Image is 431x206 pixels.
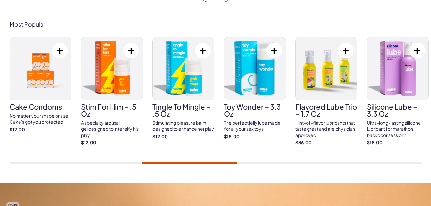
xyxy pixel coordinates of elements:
div: Hint-of-flavor lubricants that taste great and are physician approved [295,120,357,139]
h3: Toy Wonder – 3.3 oz [224,103,286,117]
h3: Tingle To Mingle – .5 oz [152,103,214,117]
strong: $18.00 [367,140,429,146]
a: Toy Wonder – 3.3 oz Toy Wonder – 3.3 oz The perfect jelly lube made for all your sex toys $18.00 [224,37,286,140]
div: Stimulating pleasure balm designed to enhance her play [152,120,214,132]
img: Toy Wonder – 3.3 oz [224,37,286,100]
a: Cake Condoms Cake Condoms No matter your shape or size Cake's got you protected $12.00 [10,37,71,133]
h3: Flavored Lube Trio – 1.7 oz [295,103,357,117]
h3: Stim For Him – .5 oz [81,103,143,117]
strong: $18.00 [224,134,286,140]
strong: $12.00 [10,126,71,133]
div: No matter your shape or size Cake's got you protected [10,113,71,125]
strong: $12.00 [152,134,214,140]
h3: Silicone Lube – 3.3 oz [367,103,429,117]
h3: Cake Condoms [10,103,71,110]
strong: $36.00 [295,140,357,146]
div: Ultra-long-lasting silicone lubricant for marathon backdoor sessions [367,120,429,139]
img: Flavored Lube Trio – 1.7 oz [296,37,357,100]
div: A specialty arousal gel designed to intensify his play [81,120,143,139]
div: The perfect jelly lube made for all your sex toys [224,120,286,132]
img: Stim For Him – .5 oz [81,37,143,100]
a: Tingle To Mingle – .5 oz Tingle To Mingle – .5 oz Stimulating pleasure balm designed to enhance h... [152,37,214,140]
img: Silicone Lube – 3.3 oz [367,37,428,100]
a: Stim For Him – .5 oz Stim For Him – .5 oz A specialty arousal gel designed to intensify his play ... [81,37,143,146]
img: Tingle To Mingle – .5 oz [153,37,214,100]
a: Flavored Lube Trio – 1.7 oz Flavored Lube Trio – 1.7 oz Hint-of-flavor lubricants that taste grea... [295,37,357,146]
strong: $12.00 [81,140,143,146]
img: Cake Condoms [10,37,71,100]
a: Silicone Lube – 3.3 oz Silicone Lube – 3.3 oz Ultra-long-lasting silicone lubricant for marathon ... [367,37,429,146]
